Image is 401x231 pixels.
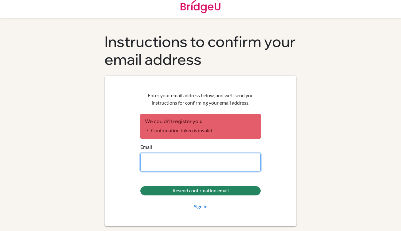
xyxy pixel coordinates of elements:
h1: Instructions to confirm your email address [104,33,297,68]
a: Sign in [194,203,208,210]
li: Confirmation token is invalid [145,127,256,134]
label: Email [140,143,152,151]
h2: We couldn't register you: [145,118,256,124]
input: Resend confirmation email [140,186,261,195]
p: Enter your email address below, and we’ll send you instructions for confirming your email address. [140,92,261,106]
